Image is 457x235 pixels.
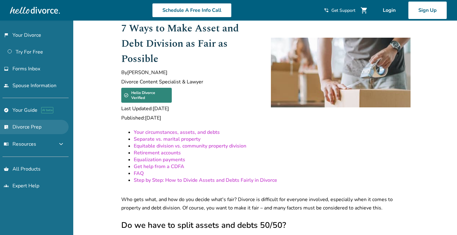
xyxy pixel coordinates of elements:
[271,38,411,107] img: person packing moving boxes while their ex watches
[4,142,9,147] span: menu_book
[324,8,329,13] span: phone_in_talk
[121,88,172,103] div: Hello Divorce Verified
[4,83,9,88] span: people
[12,65,40,72] span: Forms Inbox
[121,115,261,121] span: Published: [DATE]
[134,170,144,177] a: FAQ
[324,7,355,13] a: phone_in_talkGet Support
[57,140,65,148] span: expand_more
[134,136,200,143] a: Separate vs. marital property
[4,125,9,129] span: list_alt_check
[134,129,220,136] a: Your circumstances, assets, and debts
[121,220,411,231] h2: Do we have to split assets and debts 50/50?
[134,163,184,170] a: Get help from a CDFA
[121,21,261,67] h1: 7 Ways to Make Asset and Debt Division as Fair as Possible
[4,167,9,172] span: shopping_basket
[134,143,246,149] a: Equitable division vs. community property division
[121,78,261,85] span: Divorce Content Specialist & Lawyer
[373,1,406,19] a: Login
[4,141,36,148] span: Resources
[4,66,9,71] span: inbox
[134,156,185,163] a: Equalization payments
[121,69,261,76] span: By [PERSON_NAME]
[4,183,9,188] span: groups
[4,108,9,113] span: explore
[152,3,232,17] a: Schedule A Free Info Call
[360,7,368,14] span: shopping_cart
[121,105,261,112] span: Last Updated: [DATE]
[4,33,9,38] span: flag_2
[134,177,277,184] a: Step by Step: How to Divide Assets and Debts Fairly in Divorce
[408,1,447,19] a: Sign Up
[121,195,411,212] p: Who gets what, and how do you decide what's fair? Divorce is difficult for everyone involved, esp...
[134,149,181,156] a: Retirement accounts
[331,7,355,13] span: Get Support
[41,107,53,113] span: AI beta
